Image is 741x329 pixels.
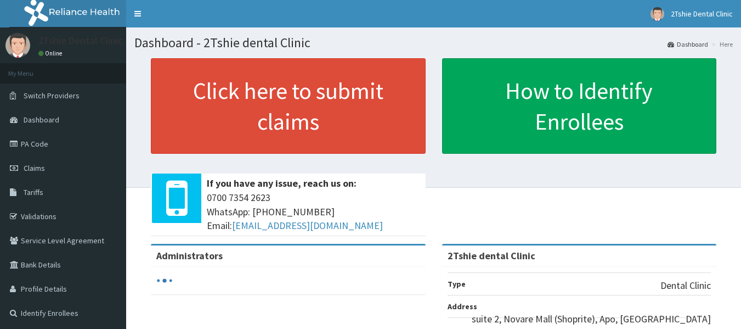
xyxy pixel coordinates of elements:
b: Address [448,302,477,311]
span: Dashboard [24,115,59,125]
span: 0700 7354 2623 WhatsApp: [PHONE_NUMBER] Email: [207,191,420,233]
p: Dental Clinic [660,278,711,293]
span: 2Tshie Dental Clinic [671,9,733,19]
strong: 2Tshie dental Clinic [448,249,535,262]
p: suite 2, Novare Mall (Shoprite), Apo, [GEOGRAPHIC_DATA] [472,312,711,326]
img: User Image [651,7,664,21]
h1: Dashboard - 2Tshie dental Clinic [134,36,733,50]
a: Online [38,49,65,57]
a: [EMAIL_ADDRESS][DOMAIN_NAME] [232,219,383,232]
span: Switch Providers [24,91,80,101]
a: Dashboard [668,40,708,49]
b: Administrators [156,249,223,262]
a: Click here to submit claims [151,58,426,154]
b: If you have any issue, reach us on: [207,177,357,189]
span: Tariffs [24,187,43,197]
b: Type [448,279,466,289]
li: Here [709,40,733,49]
svg: audio-loading [156,272,173,289]
span: Claims [24,163,45,173]
a: How to Identify Enrollees [442,58,717,154]
img: User Image [5,33,30,58]
p: 2Tshie Dental Clinic [38,36,123,46]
